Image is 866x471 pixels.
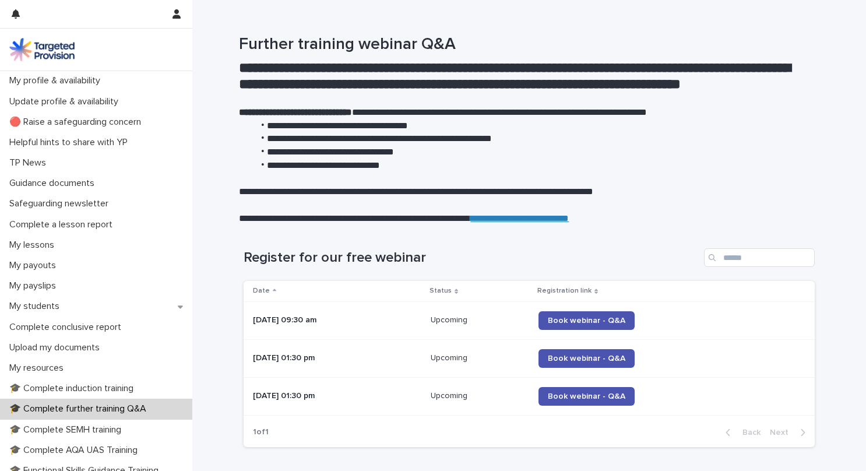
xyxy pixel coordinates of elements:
[5,322,131,333] p: Complete conclusive report
[537,284,592,297] p: Registration link
[5,240,64,251] p: My lessons
[548,354,625,363] span: Book webinar - Q&A
[735,428,761,437] span: Back
[716,427,765,438] button: Back
[5,301,69,312] p: My students
[548,317,625,325] span: Book webinar - Q&A
[5,117,150,128] p: 🔴 Raise a safeguarding concern
[5,363,73,374] p: My resources
[5,75,110,86] p: My profile & availability
[5,96,128,107] p: Update profile & availability
[5,445,147,456] p: 🎓 Complete AQA UAS Training
[244,301,815,339] tr: [DATE] 09:30 amUpcomingUpcoming Book webinar - Q&A
[244,377,815,415] tr: [DATE] 01:30 pmUpcomingUpcoming Book webinar - Q&A
[253,391,421,401] p: [DATE] 01:30 pm
[5,198,118,209] p: Safeguarding newsletter
[5,403,156,414] p: 🎓 Complete further training Q&A
[5,383,143,394] p: 🎓 Complete induction training
[5,137,137,148] p: Helpful hints to share with YP
[244,418,278,447] p: 1 of 1
[548,392,625,400] span: Book webinar - Q&A
[5,178,104,189] p: Guidance documents
[244,339,815,377] tr: [DATE] 01:30 pmUpcomingUpcoming Book webinar - Q&A
[765,427,815,438] button: Next
[770,428,795,437] span: Next
[538,349,635,368] a: Book webinar - Q&A
[431,389,470,401] p: Upcoming
[430,284,452,297] p: Status
[5,260,65,271] p: My payouts
[5,157,55,168] p: TP News
[9,38,75,61] img: M5nRWzHhSzIhMunXDL62
[244,249,699,266] h1: Register for our free webinar
[253,284,270,297] p: Date
[5,219,122,230] p: Complete a lesson report
[5,280,65,291] p: My payslips
[5,424,131,435] p: 🎓 Complete SEMH training
[538,387,635,406] a: Book webinar - Q&A
[431,313,470,325] p: Upcoming
[253,353,421,363] p: [DATE] 01:30 pm
[431,351,470,363] p: Upcoming
[538,311,635,330] a: Book webinar - Q&A
[5,342,109,353] p: Upload my documents
[704,248,815,267] input: Search
[253,315,421,325] p: [DATE] 09:30 am
[239,35,810,55] h1: Further training webinar Q&A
